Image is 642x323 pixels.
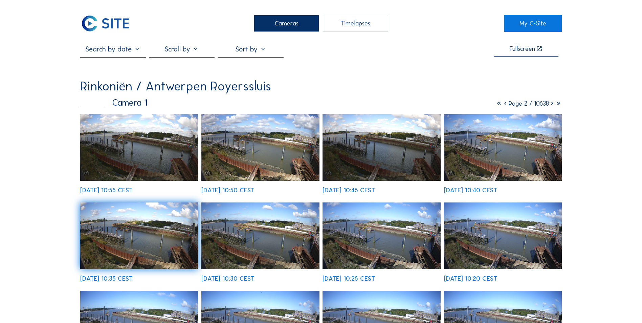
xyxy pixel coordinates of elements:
[444,276,497,282] div: [DATE] 10:20 CEST
[201,202,319,269] img: image_53008933
[323,15,388,32] div: Timelapses
[80,45,146,53] input: Search by date 󰅀
[80,98,147,107] div: Camera 1
[80,276,133,282] div: [DATE] 10:35 CEST
[80,15,138,32] a: C-SITE Logo
[504,15,562,32] a: My C-Site
[510,46,535,52] div: Fullscreen
[323,114,440,181] img: image_53009300
[444,187,497,194] div: [DATE] 10:40 CEST
[201,276,254,282] div: [DATE] 10:30 CEST
[201,187,254,194] div: [DATE] 10:50 CEST
[254,15,319,32] div: Cameras
[201,114,319,181] img: image_53009456
[444,202,562,269] img: image_53008630
[80,187,133,194] div: [DATE] 10:55 CEST
[323,202,440,269] img: image_53008774
[80,202,198,269] img: image_53009008
[80,114,198,181] img: image_53009535
[444,114,562,181] img: image_53009157
[323,187,375,194] div: [DATE] 10:45 CEST
[80,15,131,32] img: C-SITE Logo
[323,276,375,282] div: [DATE] 10:25 CEST
[509,100,549,107] span: Page 2 / 10538
[80,80,271,92] div: Rinkoniën / Antwerpen Royerssluis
